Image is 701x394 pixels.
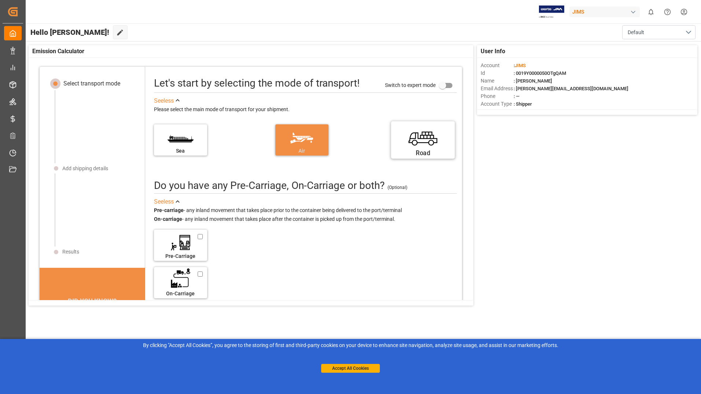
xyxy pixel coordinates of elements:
[158,290,203,298] div: On-Carriage
[30,25,109,39] span: Hello [PERSON_NAME]!
[62,248,79,256] div: Results
[32,47,84,56] span: Emission Calculator
[62,165,108,172] div: Add shipping details
[5,342,696,349] div: By clicking "Accept All Cookies”, you agree to the storing of first and third-party cookies on yo...
[40,293,145,309] div: DID YOU KNOW?
[514,63,526,68] span: :
[385,82,436,88] span: Switch to expert mode
[396,149,451,158] div: Road
[514,78,552,84] span: : [PERSON_NAME]
[154,178,385,193] div: Do you have any Pre-Carriage, On-Carriage or both? (optional)
[481,85,514,92] span: Email Address
[514,94,520,99] span: : —
[154,197,174,206] div: See less
[154,76,360,91] div: Let's start by selecting the mode of transport!
[481,47,505,56] span: User Info
[659,4,676,20] button: Help Center
[622,25,696,39] button: open menu
[388,184,407,191] div: (Optional)
[514,70,566,76] span: : 0019Y0000050OTgQAM
[481,92,514,100] span: Phone
[569,7,640,17] div: JIMS
[321,364,380,373] button: Accept All Cookies
[279,147,325,155] div: Air
[481,77,514,85] span: Name
[481,100,514,108] span: Account Type
[63,79,120,88] div: Select transport mode
[481,69,514,77] span: Id
[154,206,457,224] div: - any inland movement that takes place prior to the container being delivered to the port/termina...
[515,63,526,68] span: JIMS
[154,105,457,114] div: Please select the main mode of transport for your shipment.
[569,5,643,19] button: JIMS
[158,252,203,260] div: Pre-Carriage
[628,29,644,36] span: Default
[154,216,182,222] strong: On-carriage
[481,62,514,69] span: Account
[514,86,628,91] span: : [PERSON_NAME][EMAIL_ADDRESS][DOMAIN_NAME]
[198,233,203,240] input: Pre-Carriage
[158,147,203,155] div: Sea
[643,4,659,20] button: show 0 new notifications
[539,6,564,18] img: Exertis%20JAM%20-%20Email%20Logo.jpg_1722504956.jpg
[198,271,203,277] input: On-Carriage
[514,101,532,107] span: : Shipper
[154,96,174,105] div: See less
[154,207,184,213] strong: Pre-carriage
